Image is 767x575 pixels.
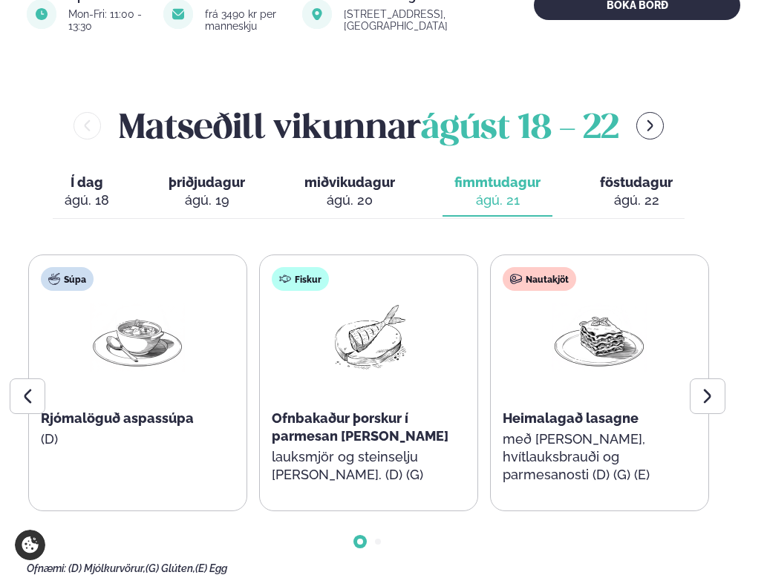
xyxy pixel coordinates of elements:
[279,273,291,285] img: fish.svg
[503,430,696,484] p: með [PERSON_NAME], hvítlauksbrauði og parmesanosti (D) (G) (E)
[169,191,245,209] div: ágú. 19
[68,562,146,574] span: (D) Mjólkurvörur,
[636,112,664,139] button: menu-btn-right
[41,410,194,426] span: Rjómalöguð aspassúpa
[503,410,639,426] span: Heimalagað lasagne
[169,174,245,190] span: þriðjudagur
[41,430,235,448] p: (D)
[510,273,522,285] img: beef.svg
[74,112,101,139] button: menu-btn-left
[157,168,257,217] button: þriðjudagur ágú. 19
[27,562,66,574] span: Ofnæmi:
[344,8,491,32] div: [STREET_ADDRESS], [GEOGRAPHIC_DATA]
[454,191,541,209] div: ágú. 21
[421,113,619,145] span: ágúst 18 - 22
[90,303,185,372] img: Soup.png
[454,174,541,190] span: fimmtudagur
[552,303,647,372] img: Lasagna.png
[588,168,685,217] button: föstudagur ágú. 22
[304,191,395,209] div: ágú. 20
[195,562,227,574] span: (E) Egg
[304,174,395,190] span: miðvikudagur
[443,168,552,217] button: fimmtudagur ágú. 21
[293,168,407,217] button: miðvikudagur ágú. 20
[205,8,290,32] div: frá 3490 kr per manneskju
[600,191,673,209] div: ágú. 22
[375,539,381,545] span: Go to slide 2
[41,267,94,291] div: Súpa
[15,530,45,560] a: Cookie settings
[600,174,673,190] span: föstudagur
[357,539,363,545] span: Go to slide 1
[321,303,416,372] img: Fish.png
[272,410,448,444] span: Ofnbakaður þorskur í parmesan [PERSON_NAME]
[272,267,329,291] div: Fiskur
[65,191,109,209] div: ágú. 18
[48,273,60,285] img: soup.svg
[272,448,466,484] p: lauksmjör og steinselju [PERSON_NAME]. (D) (G)
[503,267,576,291] div: Nautakjöt
[65,174,109,191] span: Í dag
[119,102,619,150] h2: Matseðill vikunnar
[146,562,195,574] span: (G) Glúten,
[68,8,151,32] div: Mon-Fri: 11:00 - 13:30
[53,168,121,217] button: Í dag ágú. 18
[344,17,491,35] a: link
